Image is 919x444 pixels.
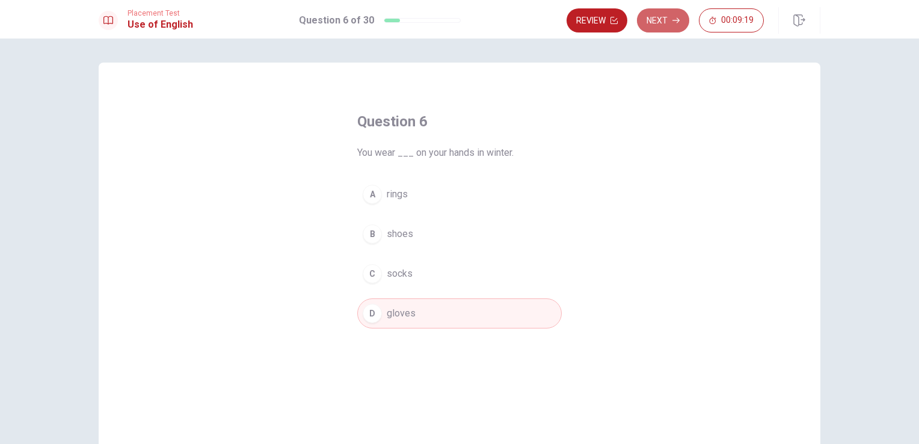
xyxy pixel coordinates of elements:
div: D [363,304,382,323]
span: Placement Test [128,9,193,17]
button: Arings [357,179,562,209]
span: socks [387,267,413,281]
button: Csocks [357,259,562,289]
h1: Use of English [128,17,193,32]
span: 00:09:19 [721,16,754,25]
div: A [363,185,382,204]
button: Review [567,8,627,32]
span: gloves [387,306,416,321]
button: Next [637,8,689,32]
button: Dgloves [357,298,562,328]
span: rings [387,187,408,202]
h1: Question 6 of 30 [299,13,374,28]
div: C [363,264,382,283]
span: You wear ___ on your hands in winter. [357,146,562,160]
button: Bshoes [357,219,562,249]
button: 00:09:19 [699,8,764,32]
div: B [363,224,382,244]
span: shoes [387,227,413,241]
h4: Question 6 [357,112,562,131]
